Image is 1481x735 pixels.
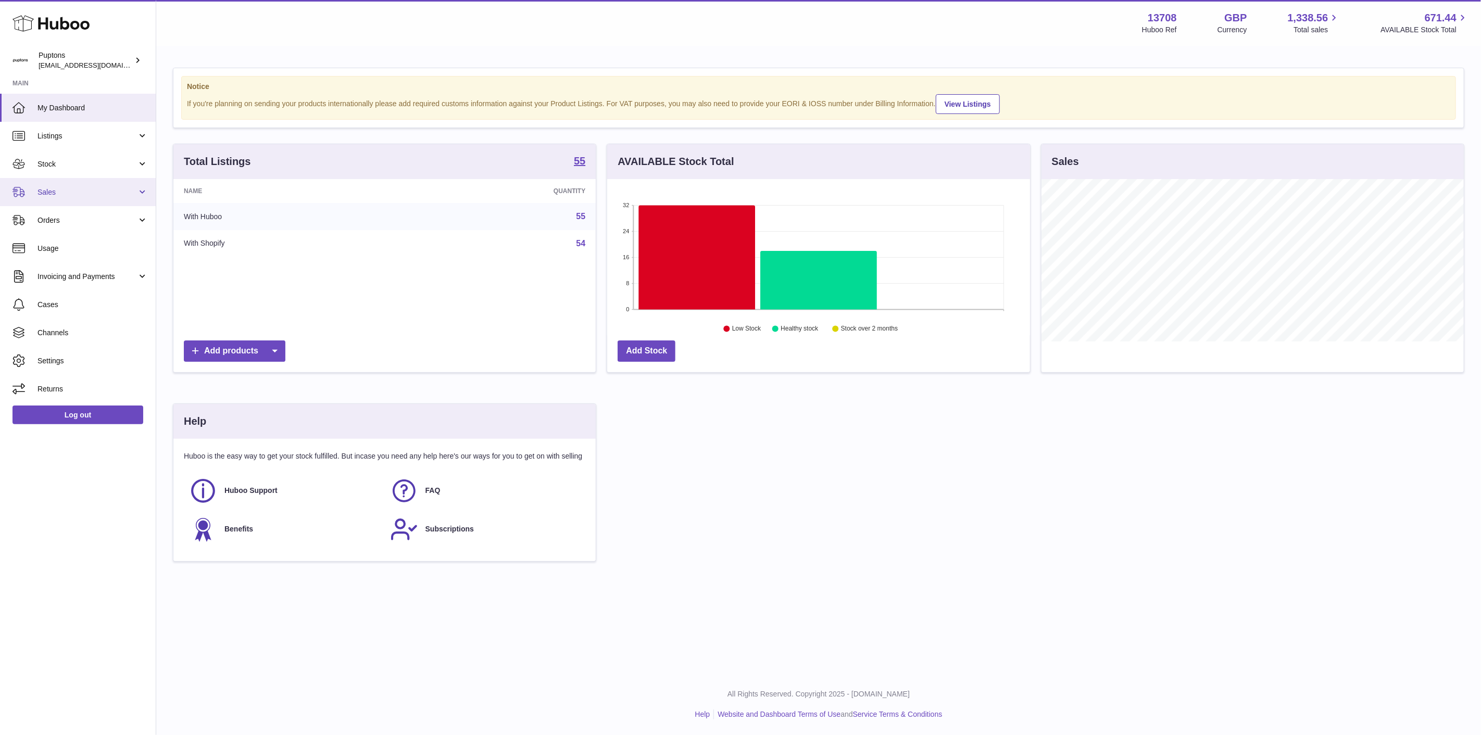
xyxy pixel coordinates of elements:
span: Total sales [1294,25,1340,35]
div: Puptons [39,50,132,70]
div: If you're planning on sending your products internationally please add required customs informati... [187,93,1450,114]
td: With Huboo [173,203,401,230]
a: Subscriptions [390,515,581,543]
span: Subscriptions [425,524,474,534]
span: Usage [37,244,148,254]
span: AVAILABLE Stock Total [1380,25,1469,35]
th: Quantity [401,179,596,203]
strong: Notice [187,82,1450,92]
h3: AVAILABLE Stock Total [618,155,734,169]
strong: GBP [1224,11,1247,25]
text: 24 [623,228,630,234]
span: My Dashboard [37,103,148,113]
a: 671.44 AVAILABLE Stock Total [1380,11,1469,35]
span: Invoicing and Payments [37,272,137,282]
text: 8 [626,280,630,286]
td: With Shopify [173,230,401,257]
p: Huboo is the easy way to get your stock fulfilled. But incase you need any help here's our ways f... [184,451,585,461]
div: Currency [1218,25,1247,35]
h3: Help [184,414,206,428]
a: FAQ [390,477,581,505]
a: Add products [184,340,285,362]
p: All Rights Reserved. Copyright 2025 - [DOMAIN_NAME] [165,689,1473,699]
h3: Sales [1052,155,1079,169]
text: Low Stock [732,325,761,333]
span: 671.44 [1425,11,1457,25]
a: 55 [574,156,585,168]
strong: 55 [574,156,585,166]
div: Huboo Ref [1142,25,1177,35]
a: 55 [576,212,586,221]
span: Orders [37,216,137,225]
span: Listings [37,131,137,141]
text: Stock over 2 months [841,325,898,333]
span: 1,338.56 [1288,11,1328,25]
span: Sales [37,187,137,197]
th: Name [173,179,401,203]
a: Service Terms & Conditions [853,710,943,718]
span: Huboo Support [224,486,278,496]
span: Cases [37,300,148,310]
a: Log out [12,405,143,424]
text: 16 [623,254,630,260]
li: and [714,709,942,719]
a: Benefits [189,515,380,543]
a: 1,338.56 Total sales [1288,11,1340,35]
span: Settings [37,356,148,366]
span: [EMAIL_ADDRESS][DOMAIN_NAME] [39,61,153,69]
span: Returns [37,384,148,394]
a: View Listings [936,94,1000,114]
span: Stock [37,159,137,169]
strong: 13708 [1148,11,1177,25]
text: 32 [623,202,630,208]
img: hello@puptons.com [12,53,28,68]
text: 0 [626,306,630,312]
a: Help [695,710,710,718]
span: Benefits [224,524,253,534]
text: Healthy stock [781,325,819,333]
span: FAQ [425,486,441,496]
a: Add Stock [618,340,675,362]
a: 54 [576,239,586,248]
span: Channels [37,328,148,338]
a: Huboo Support [189,477,380,505]
a: Website and Dashboard Terms of Use [718,710,840,718]
h3: Total Listings [184,155,251,169]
